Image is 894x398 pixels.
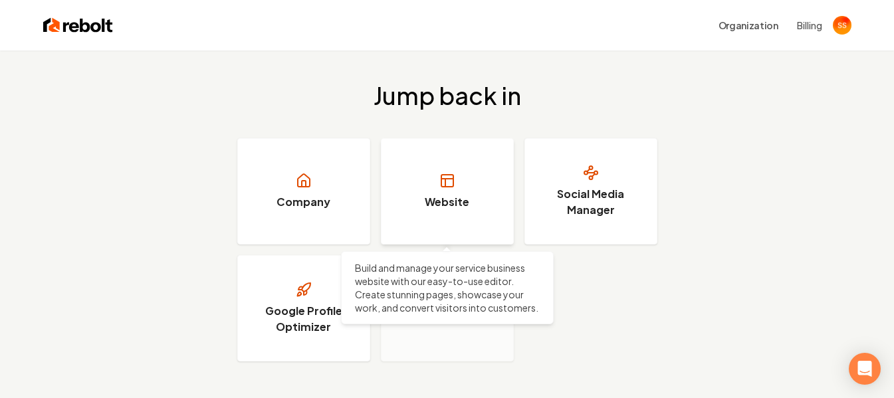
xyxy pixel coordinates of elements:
[237,138,370,245] a: Company
[237,255,370,361] a: Google Profile Optimizer
[425,194,469,210] h3: Website
[541,186,641,218] h3: Social Media Manager
[833,16,851,35] img: Steven Scott
[355,261,540,314] p: Build and manage your service business website with our easy-to-use editor. Create stunning pages...
[524,138,657,245] a: Social Media Manager
[849,353,881,385] div: Open Intercom Messenger
[254,303,354,335] h3: Google Profile Optimizer
[43,16,113,35] img: Rebolt Logo
[381,138,514,245] a: Website
[711,13,786,37] button: Organization
[277,194,330,210] h3: Company
[374,82,521,109] h2: Jump back in
[797,19,822,32] button: Billing
[833,16,851,35] button: Open user button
